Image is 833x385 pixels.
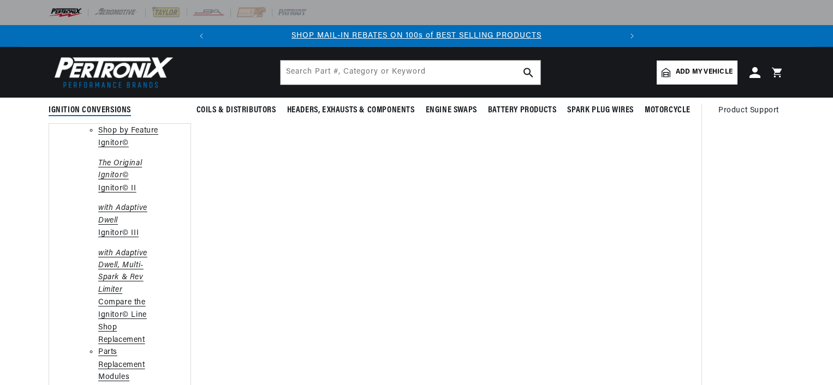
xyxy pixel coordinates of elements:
button: Translation missing: en.sections.announcements.previous_announcement [191,25,212,47]
a: Replacement Modules [98,359,163,384]
summary: Headers, Exhausts & Components [282,98,420,123]
p: Ignitor© [98,137,163,149]
img: Pertronix [49,53,174,91]
summary: Coils & Distributors [191,98,282,123]
span: Product Support [718,105,779,117]
div: Announcement [212,30,621,42]
span: Coils & Distributors [197,105,276,116]
span: Battery Products [488,105,557,116]
em: with Adaptive Dwell, Multi-Spark & Rev Limiter [98,249,147,294]
summary: Battery Products [483,98,562,123]
summary: Motorcycle [639,98,696,123]
button: Translation missing: en.sections.announcements.next_announcement [621,25,643,47]
a: Shop Replacement Parts [98,322,163,358]
a: Shop by Feature [98,125,158,137]
slideshow-component: Translation missing: en.sections.announcements.announcement_bar [21,25,812,47]
a: SHOP MAIL-IN REBATES ON 100s of BEST SELLING PRODUCTS [291,32,542,40]
summary: Product Support [718,98,784,124]
a: Ignitor© II with Adaptive Dwell [98,183,163,227]
span: Ignition Conversions [49,105,131,116]
span: Headers, Exhausts & Components [287,105,415,116]
button: search button [516,61,540,85]
a: Ignitor© III with Adaptive Dwell, Multi-Spark & Rev Limiter [98,227,163,296]
a: Ignitor© The Original Ignitor© [98,137,163,182]
p: Ignitor© III [98,227,163,239]
em: The Original Ignitor© [98,159,142,179]
span: Motorcycle [645,105,691,116]
a: Add my vehicle [657,61,737,85]
input: Search Part #, Category or Keyword [281,61,540,85]
div: 1 of 2 [212,30,621,42]
p: Ignitor© II [98,183,163,195]
span: Add my vehicle [676,67,733,77]
summary: Ignition Conversions [49,98,191,123]
span: Spark Plug Wires [567,105,634,116]
span: Engine Swaps [426,105,477,116]
em: with Adaptive Dwell [98,204,147,224]
summary: Spark Plug Wires [562,98,639,123]
a: Compare the Ignitor© Line [98,297,163,321]
summary: Engine Swaps [420,98,483,123]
